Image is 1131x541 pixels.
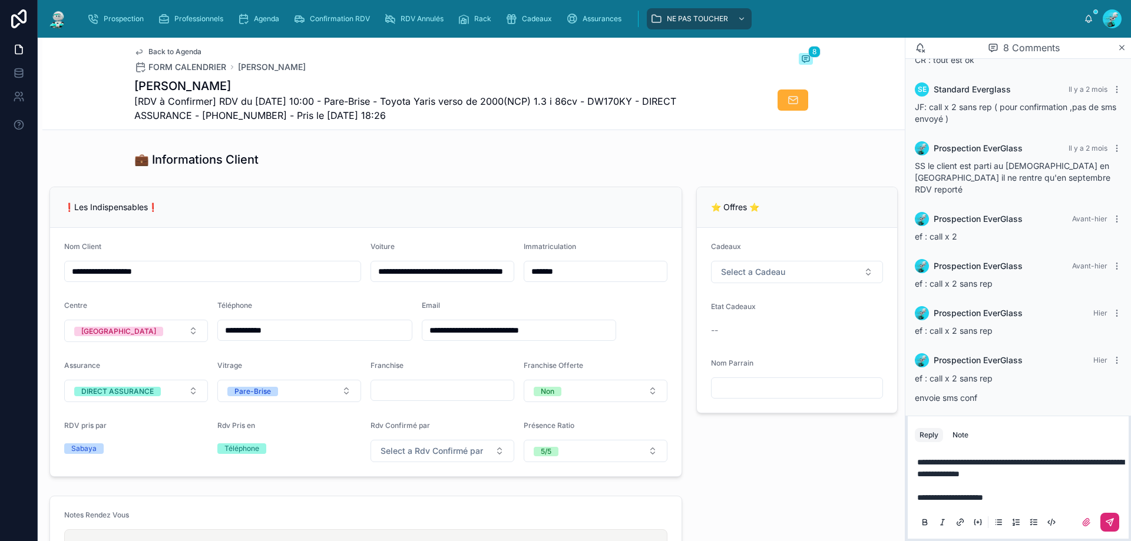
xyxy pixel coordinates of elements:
span: Prospection EverGlass [934,354,1023,366]
a: Cadeaux [502,8,560,29]
span: Cadeaux [522,14,552,24]
span: Standard Everglass [934,84,1011,95]
div: DIRECT ASSURANCE [81,387,154,396]
p: ef : call x 2 sans rep [915,372,1122,384]
div: scrollable content [78,6,1084,32]
span: Assurances [583,14,621,24]
button: Select Button [217,380,361,402]
span: Hier [1093,308,1107,317]
span: NE PAS TOUCHER [667,14,728,24]
a: Back to Agenda [134,47,201,57]
div: 5/5 [541,447,551,456]
span: ef : call x 2 sans rep [915,278,993,288]
span: Select a Cadeau [721,266,785,278]
span: Etat Cadeaux [711,302,756,311]
span: 8 [808,46,821,58]
div: Note [953,430,968,440]
span: Prospection EverGlass [934,142,1023,154]
a: Rack [454,8,500,29]
span: [RDV à Confirmer] RDV du [DATE] 10:00 - Pare-Brise - Toyota Yaris verso de 2000(NCP) 1.3 i 86cv -... [134,94,725,122]
span: Centre [64,301,87,310]
span: Il y a 2 mois [1069,144,1107,152]
span: Select a Rdv Confirmé par [381,445,483,457]
span: Rack [474,14,491,24]
span: Présence Ratio [524,421,574,430]
span: Hier [1093,356,1107,364]
img: App logo [47,9,68,28]
a: Confirmation RDV [290,8,378,29]
span: Nom Parrain [711,359,753,367]
a: Agenda [234,8,287,29]
div: Sabaya [71,443,97,454]
span: Il y a 2 mois [1069,85,1107,94]
button: Select Button [64,320,208,342]
span: Agenda [254,14,279,24]
span: Prospection [104,14,144,24]
div: Téléphone [224,443,259,454]
span: Cadeaux [711,242,741,251]
span: Franchise Offerte [524,361,583,370]
div: Pare-Brise [234,387,271,396]
span: Rdv Pris en [217,421,255,430]
div: Non [541,387,554,396]
span: Assurance [64,361,100,370]
span: FORM CALENDRIER [148,61,226,73]
span: Vitrage [217,361,242,370]
span: Avant-hier [1072,214,1107,223]
span: Prospection EverGlass [934,260,1023,272]
span: Prospection EverGlass [934,213,1023,225]
span: Rdv Confirmé par [371,421,430,430]
span: JF: call x 2 sans rep ( pour confirmation ,pas de sms envoyé ) [915,102,1116,124]
span: ⭐ Offres ⭐ [711,202,759,212]
span: Email [422,301,440,310]
span: CR : tout est ok [915,55,974,65]
span: Notes Rendez Vous [64,510,129,519]
span: Franchise [371,361,404,370]
a: Prospection [84,8,152,29]
button: Select Button [371,440,514,462]
span: RDV Annulés [401,14,444,24]
span: RDV pris par [64,421,107,430]
span: Téléphone [217,301,252,310]
button: Select Button [524,380,667,402]
span: Back to Agenda [148,47,201,57]
a: RDV Annulés [381,8,452,29]
span: ❗Les Indispensables❗ [64,202,158,212]
span: Immatriculation [524,242,576,251]
button: 8 [799,53,813,67]
a: FORM CALENDRIER [134,61,226,73]
button: Select Button [64,380,208,402]
span: SS le client est parti au [DEMOGRAPHIC_DATA] en [GEOGRAPHIC_DATA] il ne rentre qu'en septembre RD... [915,161,1110,194]
a: Assurances [563,8,630,29]
span: -- [711,324,718,336]
span: Prospection EverGlass [934,307,1023,319]
button: Select Button [524,440,667,462]
span: Voiture [371,242,395,251]
h1: 💼 Informations Client [134,151,259,168]
span: Nom Client [64,242,101,251]
span: ef : call x 2 sans rep [915,326,993,336]
button: Reply [915,428,943,442]
h1: [PERSON_NAME] [134,78,725,94]
a: [PERSON_NAME] [238,61,306,73]
span: Professionnels [174,14,223,24]
div: [GEOGRAPHIC_DATA] [81,327,156,336]
a: NE PAS TOUCHER [647,8,752,29]
span: SE [918,85,927,94]
button: Note [948,428,973,442]
span: 8 Comments [1003,41,1060,55]
span: ef : call x 2 [915,231,957,241]
span: Confirmation RDV [310,14,370,24]
span: Avant-hier [1072,261,1107,270]
p: envoie sms conf [915,391,1122,404]
a: Professionnels [154,8,232,29]
button: Select Button [711,261,883,283]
